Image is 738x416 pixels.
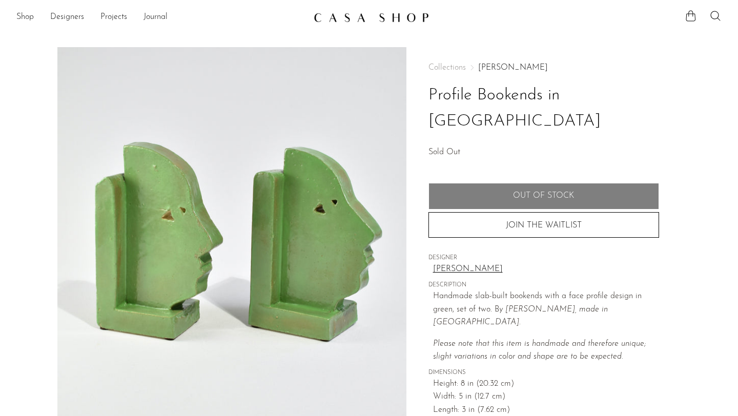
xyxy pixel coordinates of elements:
a: Projects [100,11,127,24]
h1: Profile Bookends in [GEOGRAPHIC_DATA] [428,82,659,135]
a: [PERSON_NAME] [433,263,659,276]
a: Journal [143,11,168,24]
nav: Desktop navigation [16,9,305,26]
button: JOIN THE WAITLIST [428,212,659,238]
a: [PERSON_NAME] [478,64,548,72]
span: Out of stock [513,191,574,201]
span: DIMENSIONS [428,368,659,378]
em: Please note that this item is handmade and therefore unique; slight variations in color and shape... [433,340,646,361]
span: Height: 8 in (20.32 cm) [433,378,659,391]
a: Shop [16,11,34,24]
span: DESIGNER [428,254,659,263]
span: Sold Out [428,148,460,156]
em: y [PERSON_NAME], made in [GEOGRAPHIC_DATA]. [433,305,608,327]
span: DESCRIPTION [428,281,659,290]
nav: Breadcrumbs [428,64,659,72]
ul: NEW HEADER MENU [16,9,305,26]
button: Add to cart [428,183,659,210]
span: Width: 5 in (12.7 cm) [433,390,659,404]
p: Handmade slab-built bookends with a face profile design in green, set of two. B [433,290,659,329]
a: Designers [50,11,84,24]
span: Collections [428,64,466,72]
